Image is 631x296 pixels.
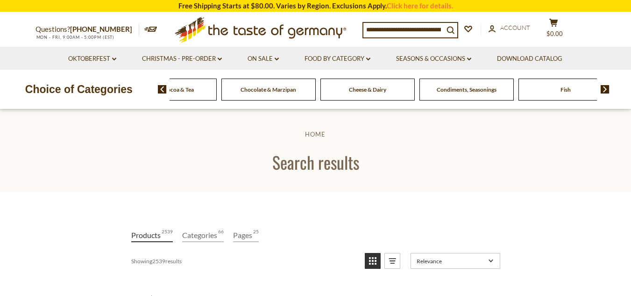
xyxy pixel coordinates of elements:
a: Home [305,130,326,138]
a: Account [489,23,530,33]
img: previous arrow [158,85,167,94]
a: View list mode [384,253,400,269]
div: Showing results [131,253,358,269]
a: View Products Tab [131,229,173,242]
a: Christmas - PRE-ORDER [142,54,222,64]
a: Coffee, Cocoa & Tea [145,86,194,93]
a: Cheese & Dairy [349,86,386,93]
span: MON - FRI, 9:00AM - 5:00PM (EST) [35,35,115,40]
a: Condiments, Seasonings [437,86,496,93]
a: View grid mode [365,253,381,269]
span: $0.00 [546,30,563,37]
h1: Search results [29,152,602,173]
a: Seasons & Occasions [396,54,471,64]
span: 25 [253,229,259,241]
a: Download Catalog [497,54,562,64]
a: Fish [560,86,571,93]
a: Click here for details. [387,1,453,10]
a: On Sale [248,54,279,64]
span: 66 [218,229,224,241]
span: Relevance [417,258,485,265]
a: View Pages Tab [233,229,259,242]
a: View Categories Tab [182,229,224,242]
a: Oktoberfest [68,54,116,64]
a: Sort options [411,253,500,269]
a: [PHONE_NUMBER] [70,25,132,33]
button: $0.00 [540,18,568,42]
b: 2539 [152,258,165,265]
span: 2539 [162,229,173,241]
img: next arrow [601,85,610,94]
a: Food By Category [305,54,370,64]
a: Chocolate & Marzipan [241,86,296,93]
span: Account [500,24,530,31]
p: Questions? [35,23,139,36]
